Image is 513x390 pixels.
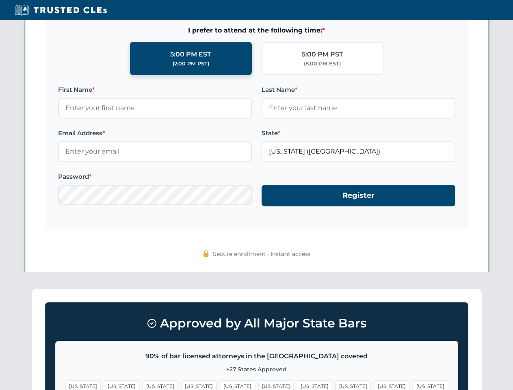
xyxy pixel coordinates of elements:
[173,60,209,68] div: (2:00 PM PST)
[170,49,211,60] div: 5:00 PM EST
[262,141,455,162] input: Florida (FL)
[262,98,455,118] input: Enter your last name
[262,128,455,138] label: State
[302,49,343,60] div: 5:00 PM PST
[58,172,252,182] label: Password
[58,98,252,118] input: Enter your first name
[58,85,252,95] label: First Name
[262,85,455,95] label: Last Name
[58,141,252,162] input: Enter your email
[65,365,448,374] p: +27 States Approved
[304,60,341,68] div: (8:00 PM EST)
[12,4,109,16] img: Trusted CLEs
[262,185,455,206] button: Register
[203,250,209,257] img: 🔒
[58,128,252,138] label: Email Address
[65,351,448,362] p: 90% of bar licensed attorneys in the [GEOGRAPHIC_DATA] covered
[58,25,455,36] span: I prefer to attend at the following time:
[213,249,311,258] span: Secure enrollment • Instant access
[55,312,458,334] h3: Approved by All Major State Bars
